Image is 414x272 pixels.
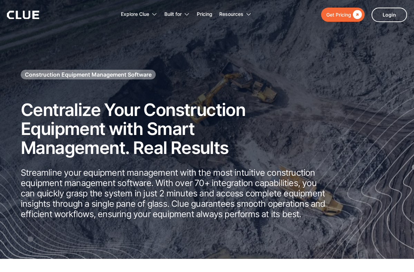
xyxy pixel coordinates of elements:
h1: Construction Equipment Management Software [25,71,152,78]
div: Built for [164,3,182,25]
div:  [351,10,362,19]
a: Pricing [197,3,212,25]
div: Get Pricing [326,10,351,19]
p: Streamline your equipment management with the most intuitive construction equipment management so... [21,167,328,219]
div: Explore Clue [121,3,149,25]
img: Construction fleet management software [261,54,414,259]
h2: Centralize Your Construction Equipment with Smart Management. Real Results [21,100,297,157]
div: Resources [219,3,243,25]
a: Login [372,8,407,22]
a: Get Pricing [321,8,365,22]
